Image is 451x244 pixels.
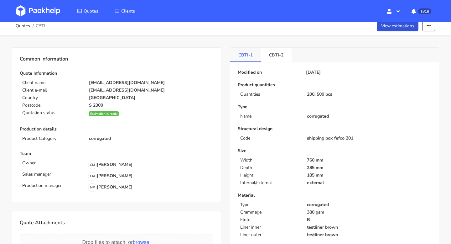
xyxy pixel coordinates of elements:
p: Name [240,114,299,119]
p: Production details [20,127,213,132]
p: [PERSON_NAME] [88,172,132,181]
p: 380 gsm [307,210,431,215]
p: Type [240,202,299,207]
p: Modified on [238,70,303,75]
a: Quotes [70,5,106,17]
p: corrugated [89,136,213,141]
p: Size [238,148,431,153]
p: Common information [20,55,213,63]
p: Production manager [22,183,85,188]
p: Team [20,151,213,156]
a: View estimations [377,21,419,32]
p: corrugated [307,114,431,119]
p: Quantities [240,92,299,97]
p: Depth [240,165,299,170]
p: external [307,180,431,185]
p: Product Category [22,136,81,141]
span: MP [88,183,96,192]
p: Structural design [238,126,431,131]
p: [EMAIL_ADDRESS][DOMAIN_NAME] [89,80,213,85]
p: Liner inner [240,225,299,230]
p: Product quantities [238,82,431,88]
p: Owner [22,161,85,166]
p: 200, 500 pcs [307,92,431,97]
p: Client e-mail [22,88,81,93]
a: Clients [107,5,143,17]
p: B [307,217,431,222]
p: Liner outer [240,232,299,237]
p: Quote Information [20,71,213,76]
button: 1818 [407,5,435,17]
span: CM [88,172,96,180]
span: Clients [121,8,135,14]
p: Postcode [22,103,81,108]
img: Dashboard [16,5,60,17]
span: 1818 [418,8,431,14]
p: testliner brown [307,232,431,237]
p: Type [238,104,431,109]
p: 760 mm [307,158,431,163]
p: corrugated [307,202,431,207]
p: Internal/external [240,180,299,185]
p: Height [240,173,299,178]
p: Country [22,95,81,100]
p: [DATE] [306,70,321,75]
p: [GEOGRAPHIC_DATA] [89,95,213,100]
span: CM [88,161,96,169]
p: Grammage [240,210,299,215]
p: [EMAIL_ADDRESS][DOMAIN_NAME] [89,88,213,93]
p: 285 mm [307,165,431,170]
p: Material [238,193,431,198]
p: [PERSON_NAME] [88,183,132,192]
p: Sales manager [22,172,85,177]
p: shipping box fefco 201 [307,136,431,141]
span: CBTI [36,24,45,29]
p: Quote Attachments [20,219,213,227]
a: CBTI-2 [261,48,292,61]
p: [PERSON_NAME] [88,161,132,169]
p: Width [240,158,299,163]
p: testliner brown [307,225,431,230]
span: Quotes [84,8,98,14]
div: Estimation is ready [89,111,119,116]
nav: breadcrumb [16,20,45,32]
p: S 2300 [89,103,213,108]
p: Client name [22,80,81,85]
p: Code [240,136,299,141]
p: Quotation status [22,110,81,115]
p: 185 mm [307,173,431,178]
a: Quotes [16,24,30,29]
p: Flute [240,217,299,222]
a: CBTI-1 [230,48,261,61]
